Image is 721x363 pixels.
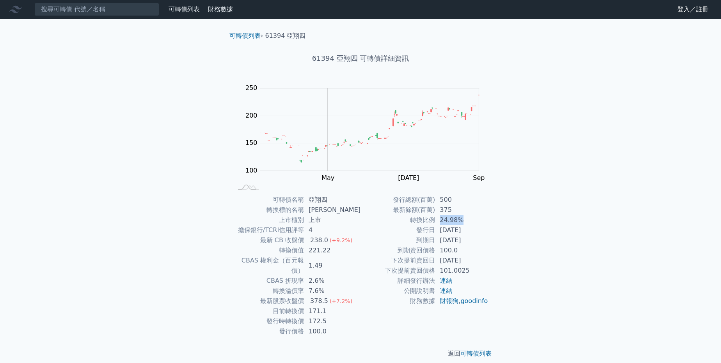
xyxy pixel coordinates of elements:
p: 返回 [223,349,498,358]
a: 連結 [440,277,452,284]
tspan: Sep [473,174,485,181]
td: 到期日 [360,235,435,245]
a: 可轉債列表 [169,5,200,13]
td: 可轉債名稱 [233,195,304,205]
td: 221.22 [304,245,360,256]
tspan: May [321,174,334,181]
td: 下次提前賣回價格 [360,266,435,276]
td: 375 [435,205,488,215]
td: 最新 CB 收盤價 [233,235,304,245]
tspan: 150 [245,139,257,146]
td: 1.49 [304,256,360,276]
td: CBAS 折現率 [233,276,304,286]
a: goodinfo [460,297,488,305]
td: [DATE] [435,256,488,266]
td: 500 [435,195,488,205]
td: 上市櫃別 [233,215,304,225]
h1: 61394 亞翔四 可轉債詳細資訊 [223,53,498,64]
td: 發行總額(百萬) [360,195,435,205]
td: [PERSON_NAME] [304,205,360,215]
g: Chart [242,84,491,197]
input: 搜尋可轉債 代號／名稱 [34,3,159,16]
td: 轉換價值 [233,245,304,256]
td: 4 [304,225,360,235]
span: (+7.2%) [330,298,352,304]
td: 上市 [304,215,360,225]
td: [DATE] [435,225,488,235]
tspan: 250 [245,84,257,92]
td: 100.0 [435,245,488,256]
td: 轉換標的名稱 [233,205,304,215]
td: , [435,296,488,306]
td: 到期賣回價格 [360,245,435,256]
a: 財務數據 [208,5,233,13]
span: (+9.2%) [330,237,352,243]
td: 公開說明書 [360,286,435,296]
li: › [229,31,263,41]
tspan: 100 [245,167,257,174]
a: 財報狗 [440,297,458,305]
td: 最新股票收盤價 [233,296,304,306]
td: 財務數據 [360,296,435,306]
a: 可轉債列表 [460,350,492,357]
td: 2.6% [304,276,360,286]
td: 24.98% [435,215,488,225]
td: 發行價格 [233,326,304,337]
a: 可轉債列表 [229,32,261,39]
td: [DATE] [435,235,488,245]
iframe: Chat Widget [682,326,721,363]
td: 7.6% [304,286,360,296]
td: 172.5 [304,316,360,326]
td: 101.0025 [435,266,488,276]
td: 轉換溢價率 [233,286,304,296]
div: 238.0 [309,235,330,245]
a: 連結 [440,287,452,294]
td: 最新餘額(百萬) [360,205,435,215]
td: 100.0 [304,326,360,337]
td: 擔保銀行/TCRI信用評等 [233,225,304,235]
td: 轉換比例 [360,215,435,225]
td: 亞翔四 [304,195,360,205]
td: 目前轉換價 [233,306,304,316]
li: 61394 亞翔四 [265,31,306,41]
td: 詳細發行辦法 [360,276,435,286]
tspan: 200 [245,112,257,119]
a: 登入／註冊 [671,3,715,16]
td: 下次提前賣回日 [360,256,435,266]
tspan: [DATE] [398,174,419,181]
td: 發行時轉換價 [233,316,304,326]
td: 171.1 [304,306,360,316]
td: 發行日 [360,225,435,235]
div: 378.5 [309,296,330,306]
td: CBAS 權利金（百元報價） [233,256,304,276]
